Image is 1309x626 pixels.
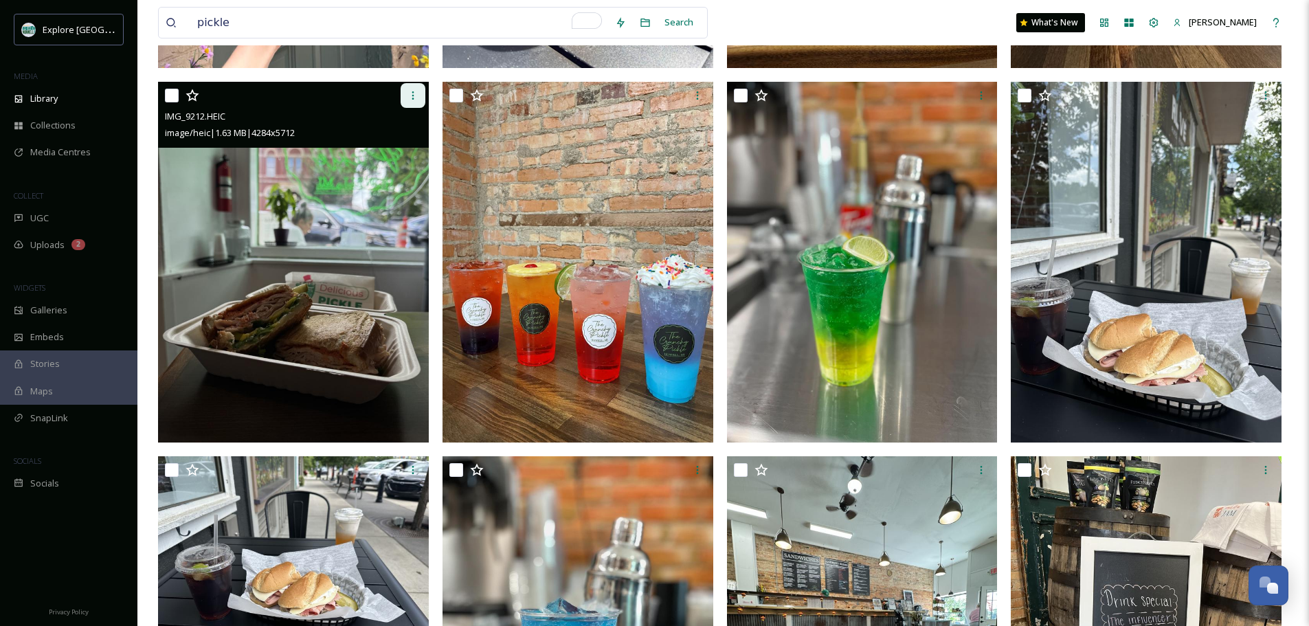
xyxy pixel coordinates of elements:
input: To enrich screen reader interactions, please activate Accessibility in Grammarly extension settings [190,8,608,38]
div: 2 [71,239,85,250]
button: Open Chat [1249,566,1288,605]
span: Library [30,92,58,105]
span: Galleries [30,304,67,317]
span: WIDGETS [14,282,45,293]
span: Explore [GEOGRAPHIC_DATA][PERSON_NAME] [43,23,232,36]
span: Socials [30,477,59,490]
span: image/heic | 1.63 MB | 4284 x 5712 [165,126,295,139]
a: What's New [1016,13,1085,32]
span: UGC [30,212,49,225]
span: Collections [30,119,76,132]
img: E073870E-B214-491A-BE2F-F3141FEE47C5.JPG [727,82,998,443]
img: 67e7af72-b6c8-455a-acf8-98e6fe1b68aa.avif [22,23,36,36]
img: Crunchy Pickle.jpg [443,82,713,443]
span: Privacy Policy [49,607,89,616]
span: IMG_9212.HEIC [165,110,225,122]
span: SOCIALS [14,456,41,466]
span: [PERSON_NAME] [1189,16,1257,28]
a: [PERSON_NAME] [1166,9,1264,36]
img: IMG_9212.HEIC [158,82,429,443]
span: Maps [30,385,53,398]
span: Stories [30,357,60,370]
span: MEDIA [14,71,38,81]
span: Uploads [30,238,65,251]
span: Embeds [30,331,64,344]
a: Privacy Policy [49,603,89,619]
span: SnapLink [30,412,68,425]
div: Search [658,9,700,36]
img: IMG_8356.HEIC [1011,82,1282,443]
span: COLLECT [14,190,43,201]
span: Media Centres [30,146,91,159]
